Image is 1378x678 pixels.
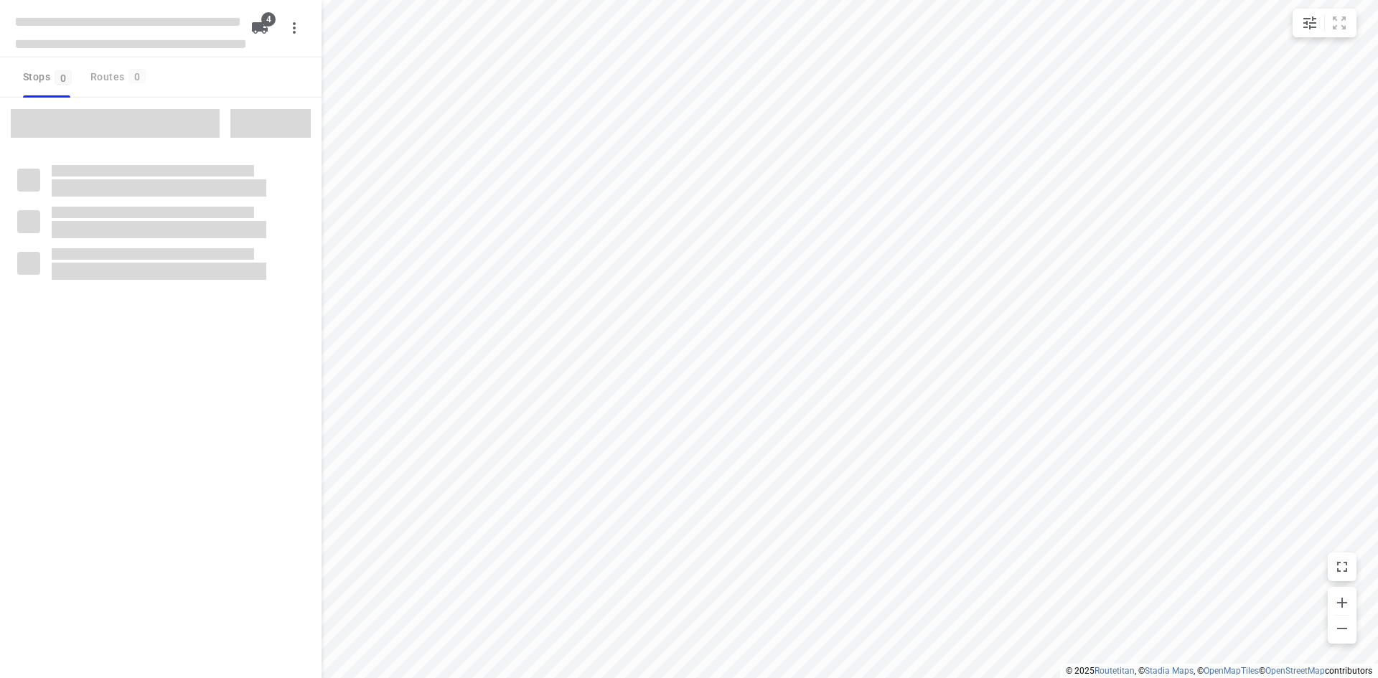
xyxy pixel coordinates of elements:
[1204,666,1259,676] a: OpenMapTiles
[1145,666,1194,676] a: Stadia Maps
[1293,9,1356,37] div: small contained button group
[1066,666,1372,676] li: © 2025 , © , © © contributors
[1265,666,1325,676] a: OpenStreetMap
[1295,9,1324,37] button: Map settings
[1095,666,1135,676] a: Routetitan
